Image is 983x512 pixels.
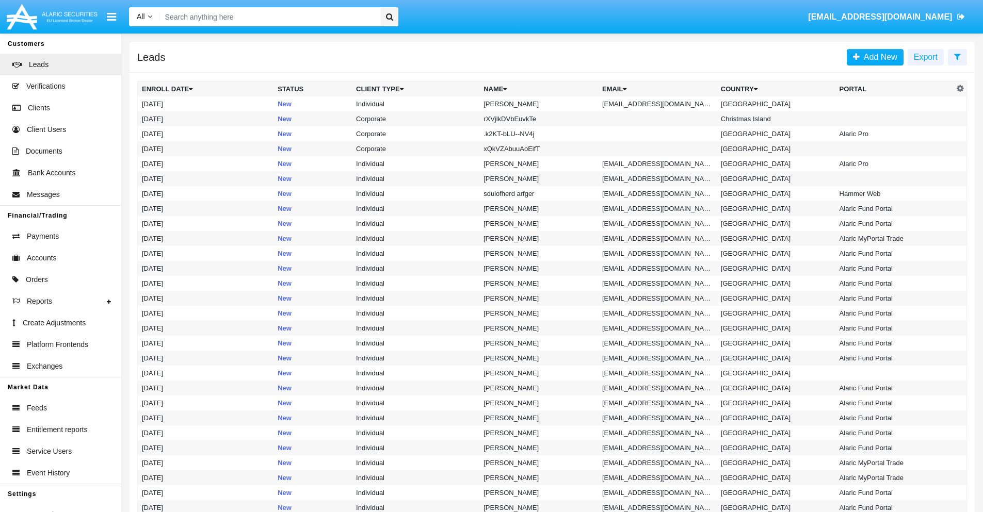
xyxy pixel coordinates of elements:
td: Individual [352,440,479,455]
td: Alaric Fund Portal [835,201,954,216]
td: [GEOGRAPHIC_DATA] [717,470,835,485]
td: Individual [352,171,479,186]
td: [DATE] [138,231,274,246]
td: [DATE] [138,216,274,231]
td: [EMAIL_ADDRESS][DOMAIN_NAME] [598,455,717,470]
th: Enroll Date [138,81,274,97]
td: Alaric Fund Portal [835,321,954,336]
td: [PERSON_NAME] [479,321,598,336]
td: [EMAIL_ADDRESS][DOMAIN_NAME] [598,395,717,410]
td: .k2KT-bLU--NV4j [479,126,598,141]
th: Name [479,81,598,97]
span: Messages [27,189,60,200]
td: [EMAIL_ADDRESS][DOMAIN_NAME] [598,425,717,440]
td: [DATE] [138,306,274,321]
span: [EMAIL_ADDRESS][DOMAIN_NAME] [808,12,952,21]
span: Reports [27,296,52,307]
td: [EMAIL_ADDRESS][DOMAIN_NAME] [598,231,717,246]
td: New [273,395,352,410]
span: Documents [26,146,62,157]
td: [GEOGRAPHIC_DATA] [717,395,835,410]
td: Individual [352,381,479,395]
th: Email [598,81,717,97]
td: Individual [352,455,479,470]
td: Alaric Pro [835,126,954,141]
td: [PERSON_NAME] [479,366,598,381]
td: Alaric Fund Portal [835,410,954,425]
span: Orders [26,274,48,285]
td: New [273,96,352,111]
td: [GEOGRAPHIC_DATA] [717,156,835,171]
td: [EMAIL_ADDRESS][DOMAIN_NAME] [598,246,717,261]
td: [PERSON_NAME] [479,455,598,470]
td: Alaric Fund Portal [835,246,954,261]
td: [GEOGRAPHIC_DATA] [717,485,835,500]
td: [PERSON_NAME] [479,201,598,216]
td: [GEOGRAPHIC_DATA] [717,216,835,231]
td: [GEOGRAPHIC_DATA] [717,455,835,470]
td: [PERSON_NAME] [479,276,598,291]
td: Corporate [352,126,479,141]
td: [DATE] [138,246,274,261]
td: [DATE] [138,395,274,410]
td: [GEOGRAPHIC_DATA] [717,96,835,111]
td: New [273,425,352,440]
td: Individual [352,306,479,321]
span: Client Users [27,124,66,135]
td: [EMAIL_ADDRESS][DOMAIN_NAME] [598,366,717,381]
td: [DATE] [138,425,274,440]
td: [DATE] [138,381,274,395]
td: New [273,111,352,126]
td: New [273,276,352,291]
td: Individual [352,366,479,381]
td: New [273,201,352,216]
td: [PERSON_NAME] [479,425,598,440]
td: New [273,470,352,485]
td: [PERSON_NAME] [479,485,598,500]
td: New [273,485,352,500]
td: Christmas Island [717,111,835,126]
td: [PERSON_NAME] [479,96,598,111]
td: New [273,291,352,306]
td: New [273,246,352,261]
td: New [273,321,352,336]
td: [EMAIL_ADDRESS][DOMAIN_NAME] [598,381,717,395]
td: Alaric Fund Portal [835,351,954,366]
a: Add New [847,49,904,65]
td: [GEOGRAPHIC_DATA] [717,141,835,156]
td: New [273,261,352,276]
td: [EMAIL_ADDRESS][DOMAIN_NAME] [598,171,717,186]
td: [PERSON_NAME] [479,306,598,321]
td: Alaric Fund Portal [835,440,954,455]
td: rXVjlkDVbEuvkTe [479,111,598,126]
td: [DATE] [138,276,274,291]
td: New [273,171,352,186]
th: Status [273,81,352,97]
td: [PERSON_NAME] [479,216,598,231]
td: Individual [352,291,479,306]
span: Payments [27,231,59,242]
td: Alaric Fund Portal [835,425,954,440]
td: [DATE] [138,485,274,500]
td: [GEOGRAPHIC_DATA] [717,410,835,425]
td: [DATE] [138,111,274,126]
td: [DATE] [138,186,274,201]
td: [PERSON_NAME] [479,291,598,306]
td: [DATE] [138,126,274,141]
td: Individual [352,336,479,351]
td: New [273,126,352,141]
td: [GEOGRAPHIC_DATA] [717,425,835,440]
td: [EMAIL_ADDRESS][DOMAIN_NAME] [598,306,717,321]
td: Alaric Fund Portal [835,291,954,306]
span: Entitlement reports [27,424,88,435]
td: [DATE] [138,201,274,216]
span: Event History [27,468,70,478]
td: Alaric Pro [835,156,954,171]
td: [GEOGRAPHIC_DATA] [717,291,835,306]
td: [GEOGRAPHIC_DATA] [717,381,835,395]
td: Individual [352,201,479,216]
td: [PERSON_NAME] [479,351,598,366]
td: [GEOGRAPHIC_DATA] [717,171,835,186]
td: [GEOGRAPHIC_DATA] [717,351,835,366]
td: New [273,440,352,455]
